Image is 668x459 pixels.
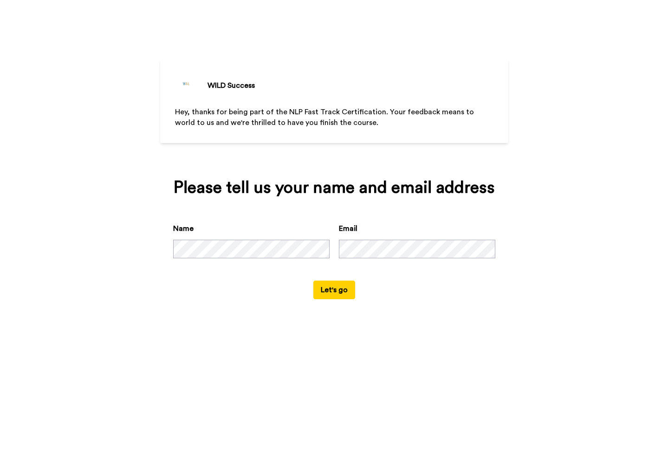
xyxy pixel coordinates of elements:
label: Email [339,223,357,234]
button: Let's go [313,281,355,299]
div: WILD Success [208,80,255,91]
span: Hey, thanks for being part of the NLP Fast Track Certification. Your feedback means to world to u... [175,108,476,126]
div: Please tell us your name and email address [173,178,495,197]
label: Name [173,223,194,234]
